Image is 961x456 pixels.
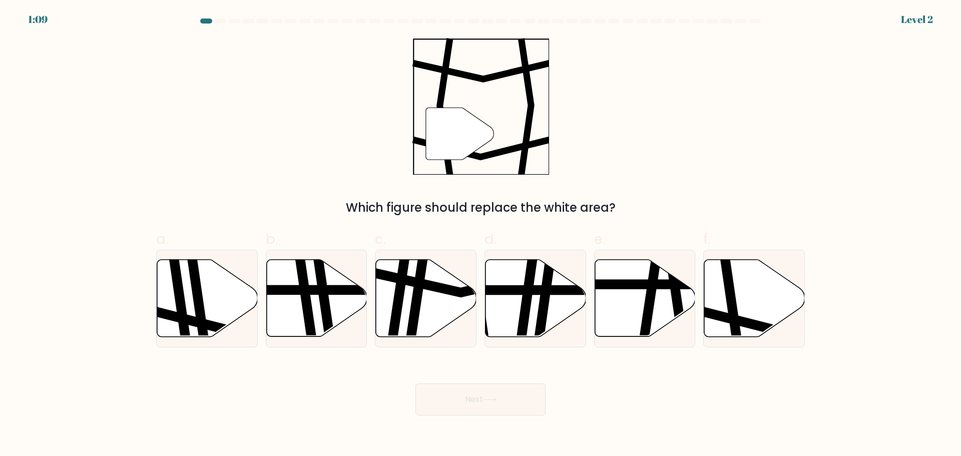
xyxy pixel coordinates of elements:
span: a. [156,229,168,249]
g: " [426,108,494,160]
span: b. [266,229,278,249]
span: c. [375,229,386,249]
div: Level 2 [901,12,933,27]
span: f. [703,229,710,249]
span: d. [485,229,497,249]
div: Which figure should replace the white area? [162,199,799,217]
span: e. [594,229,605,249]
button: Next [415,383,546,415]
div: 1:09 [28,12,48,27]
